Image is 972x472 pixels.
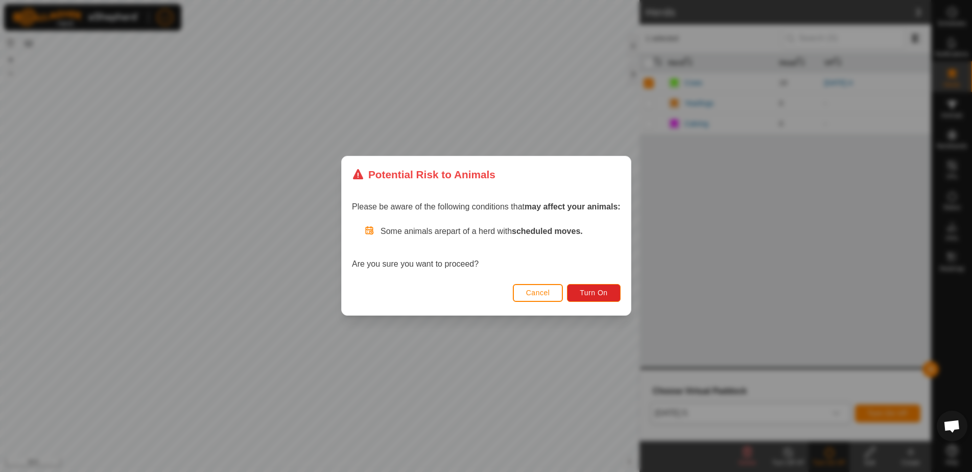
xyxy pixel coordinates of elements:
strong: may affect your animals: [525,203,621,211]
strong: scheduled moves. [512,227,583,236]
span: Turn On [580,289,607,297]
div: Open chat [937,411,967,441]
div: Potential Risk to Animals [352,167,495,182]
button: Cancel [512,284,563,302]
div: Are you sure you want to proceed? [352,226,621,271]
span: Please be aware of the following conditions that [352,203,621,211]
button: Turn On [567,284,620,302]
span: part of a herd with [446,227,583,236]
span: Cancel [526,289,550,297]
p: Some animals are [381,226,621,238]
